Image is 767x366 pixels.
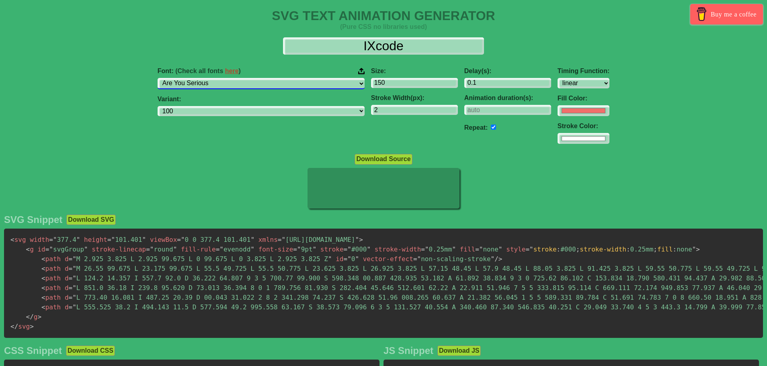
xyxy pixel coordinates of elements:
[359,236,363,243] span: >
[26,313,38,321] span: g
[355,154,412,164] button: Download Source
[475,245,479,253] span: =
[41,274,45,282] span: <
[363,255,413,263] span: vector-effect
[146,245,150,253] span: =
[491,255,495,263] span: "
[84,236,107,243] span: height
[383,345,433,356] h2: JS Snippet
[41,284,45,292] span: <
[45,245,49,253] span: =
[225,67,239,74] a: here
[558,95,609,102] label: Fill Color:
[258,236,278,243] span: xmlns
[65,265,69,272] span: d
[343,255,347,263] span: =
[219,245,224,253] span: "
[158,67,241,75] span: Font:
[181,236,185,243] span: "
[558,67,609,75] label: Timing Function:
[347,255,351,263] span: "
[181,245,216,253] span: fill-rule
[328,255,332,263] span: "
[76,236,80,243] span: "
[673,245,677,253] span: :
[464,94,551,102] label: Animation duration(s):
[491,125,496,130] input: auto
[498,245,502,253] span: "
[375,245,421,253] span: stroke-width
[41,265,61,272] span: path
[283,37,484,55] input: Input Text Here
[41,294,61,301] span: path
[557,245,561,253] span: :
[413,255,417,263] span: =
[371,78,458,88] input: 100
[281,236,285,243] span: "
[580,245,626,253] span: stroke-width
[66,215,116,225] button: Download SVG
[533,245,557,253] span: stroke
[65,303,69,311] span: d
[146,245,177,253] span: round
[69,265,73,272] span: =
[10,236,14,243] span: <
[92,245,146,253] span: stroke-linecap
[41,294,45,301] span: <
[65,284,69,292] span: d
[533,245,692,253] span: #000 0.25mm none
[10,236,26,243] span: svg
[66,346,115,356] button: Download CSS
[10,323,18,330] span: </
[53,236,57,243] span: "
[37,245,45,253] span: id
[576,245,580,253] span: ;
[65,255,69,263] span: d
[26,245,34,253] span: g
[421,245,425,253] span: =
[30,236,49,243] span: width
[460,245,476,253] span: fill
[692,245,696,253] span: "
[417,255,421,263] span: "
[26,245,30,253] span: <
[297,245,301,253] span: "
[4,345,62,356] h2: CSS Snippet
[69,255,73,263] span: =
[464,78,551,88] input: 0.1s
[421,245,456,253] span: 0.25mm
[72,284,76,292] span: "
[175,67,241,74] span: (Check all fonts )
[177,236,181,243] span: =
[278,236,282,243] span: =
[30,323,34,330] span: >
[293,245,316,253] span: 9pt
[69,303,73,311] span: =
[216,245,254,253] span: evenodd
[371,67,458,75] label: Size:
[69,294,73,301] span: =
[41,255,61,263] span: path
[72,303,76,311] span: "
[150,236,177,243] span: viewBox
[4,214,62,225] h2: SVG Snippet
[367,245,371,253] span: "
[347,245,351,253] span: "
[49,236,80,243] span: 377.4
[425,245,429,253] span: "
[49,245,53,253] span: "
[37,313,41,321] span: >
[250,236,254,243] span: "
[696,245,700,253] span: >
[278,236,359,243] span: [URL][DOMAIN_NAME]
[336,255,343,263] span: id
[26,313,34,321] span: </
[653,245,657,253] span: ;
[358,67,365,75] img: Upload your font
[525,245,533,253] span: ="
[313,245,317,253] span: "
[41,255,45,263] span: <
[371,105,458,115] input: 2px
[173,245,177,253] span: "
[258,245,293,253] span: font-size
